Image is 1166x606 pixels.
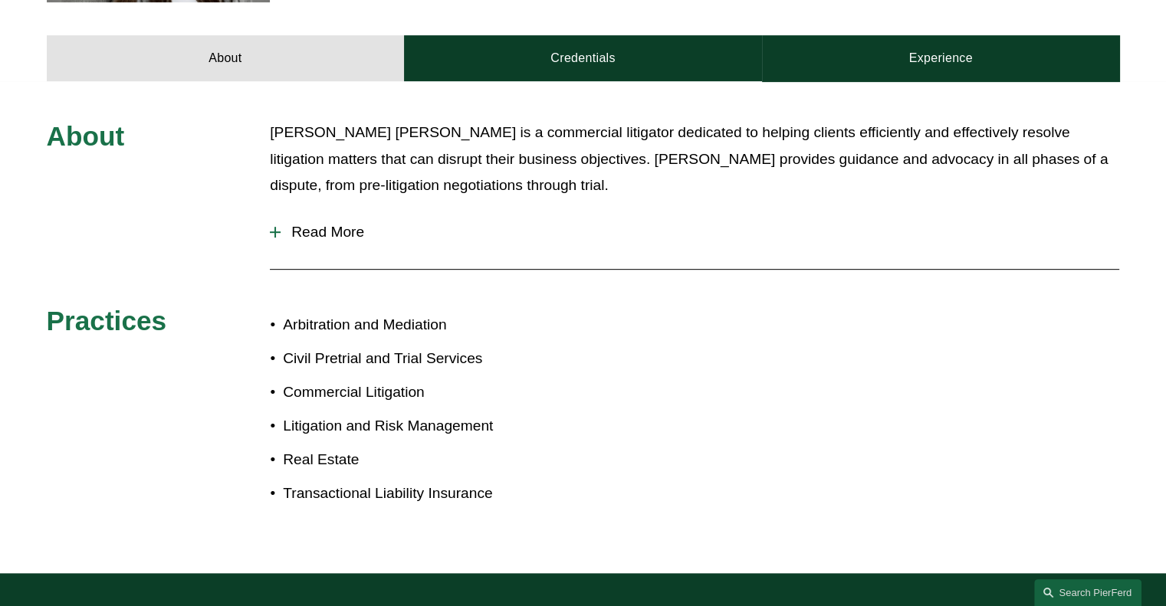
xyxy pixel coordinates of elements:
[283,346,583,372] p: Civil Pretrial and Trial Services
[47,35,405,81] a: About
[283,447,583,473] p: Real Estate
[1034,579,1141,606] a: Search this site
[47,121,125,151] span: About
[762,35,1120,81] a: Experience
[281,224,1119,241] span: Read More
[283,413,583,440] p: Litigation and Risk Management
[283,480,583,507] p: Transactional Liability Insurance
[283,312,583,339] p: Arbitration and Mediation
[47,306,167,336] span: Practices
[270,120,1119,199] p: [PERSON_NAME] [PERSON_NAME] is a commercial litigator dedicated to helping clients efficiently an...
[283,379,583,406] p: Commercial Litigation
[270,212,1119,252] button: Read More
[404,35,762,81] a: Credentials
